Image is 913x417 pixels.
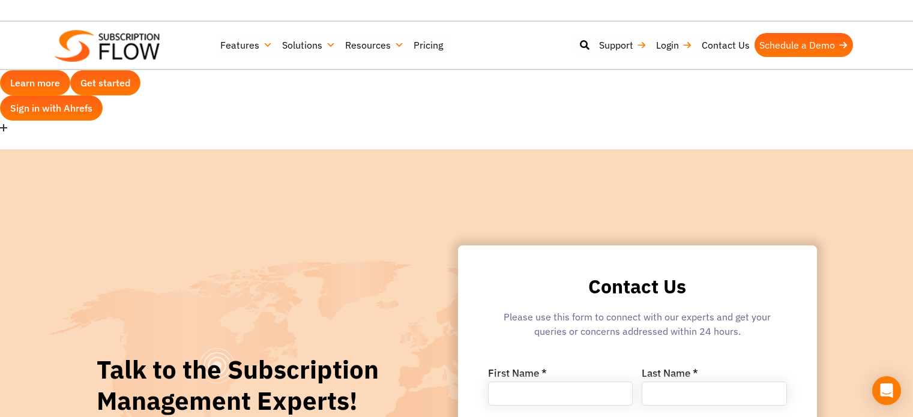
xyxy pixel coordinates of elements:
a: Pricing [409,33,448,57]
div: Please use this form to connect with our experts and get your queries or concerns addressed withi... [488,310,787,344]
span: Sign in with Ahrefs [10,102,92,114]
label: Last Name * [642,368,698,382]
a: Features [215,33,277,57]
a: Solutions [277,33,340,57]
label: First Name * [488,368,547,382]
a: Login [651,33,697,57]
h1: Talk to the Subscription Management Experts! [97,354,413,417]
img: Subscriptionflow [55,30,160,62]
a: Schedule a Demo [755,33,853,57]
a: Support [594,33,651,57]
button: Get started [70,70,140,95]
h2: Contact Us [488,275,787,298]
a: Contact Us [697,33,755,57]
div: Open Intercom Messenger [872,376,901,405]
a: Resources [340,33,409,57]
